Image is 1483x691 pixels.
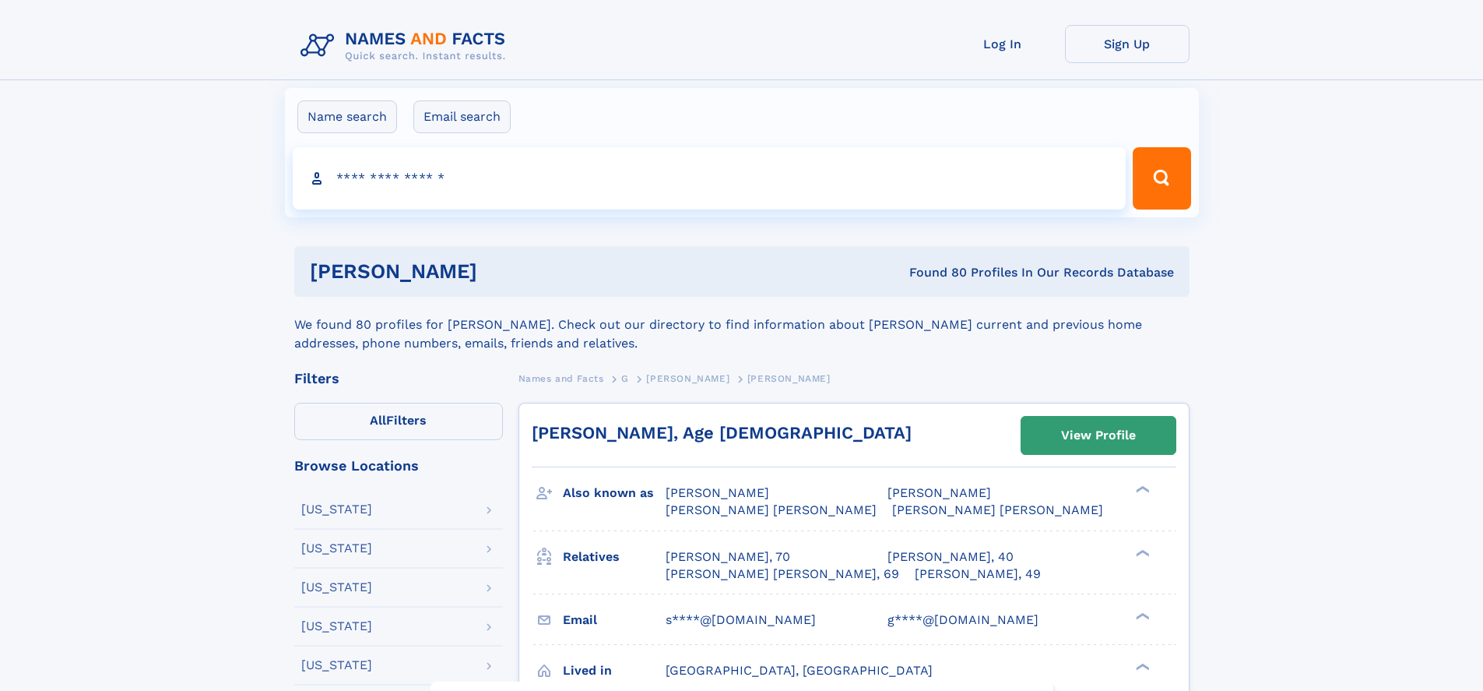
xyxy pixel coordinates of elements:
div: Browse Locations [294,459,503,473]
a: Sign Up [1065,25,1190,63]
span: [PERSON_NAME] [887,485,991,500]
h1: [PERSON_NAME] [310,262,694,281]
span: [PERSON_NAME] [PERSON_NAME] [666,502,877,517]
div: [US_STATE] [301,659,372,672]
div: ❯ [1132,661,1151,672]
div: ❯ [1132,611,1151,621]
a: [PERSON_NAME], Age [DEMOGRAPHIC_DATA] [532,423,912,442]
div: [US_STATE] [301,620,372,633]
input: search input [293,147,1126,210]
div: [US_STATE] [301,503,372,516]
button: Search Button [1133,147,1190,210]
div: We found 80 profiles for [PERSON_NAME]. Check out our directory to find information about [PERSON... [294,297,1190,353]
label: Filters [294,403,503,440]
span: All [370,413,386,428]
label: Email search [413,100,511,133]
a: [PERSON_NAME], 40 [887,548,1014,566]
div: Found 80 Profiles In Our Records Database [693,264,1174,281]
div: ❯ [1132,485,1151,495]
div: ❯ [1132,548,1151,558]
a: [PERSON_NAME] [PERSON_NAME], 69 [666,566,899,583]
a: [PERSON_NAME], 49 [915,566,1041,583]
span: [PERSON_NAME] [666,485,769,500]
a: Log In [940,25,1065,63]
span: [PERSON_NAME] [646,373,729,384]
span: [GEOGRAPHIC_DATA], [GEOGRAPHIC_DATA] [666,663,933,678]
span: G [621,373,629,384]
h3: Also known as [563,480,666,506]
div: Filters [294,372,503,386]
div: [US_STATE] [301,542,372,555]
img: Logo Names and Facts [294,25,518,67]
span: [PERSON_NAME] [PERSON_NAME] [892,502,1103,517]
a: View Profile [1021,417,1176,454]
a: Names and Facts [518,368,604,388]
h3: Lived in [563,658,666,684]
div: View Profile [1061,418,1136,453]
a: [PERSON_NAME], 70 [666,548,790,566]
h3: Relatives [563,544,666,570]
div: [US_STATE] [301,581,372,594]
a: [PERSON_NAME] [646,368,729,388]
span: [PERSON_NAME] [747,373,831,384]
a: G [621,368,629,388]
h3: Email [563,607,666,633]
label: Name search [297,100,397,133]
